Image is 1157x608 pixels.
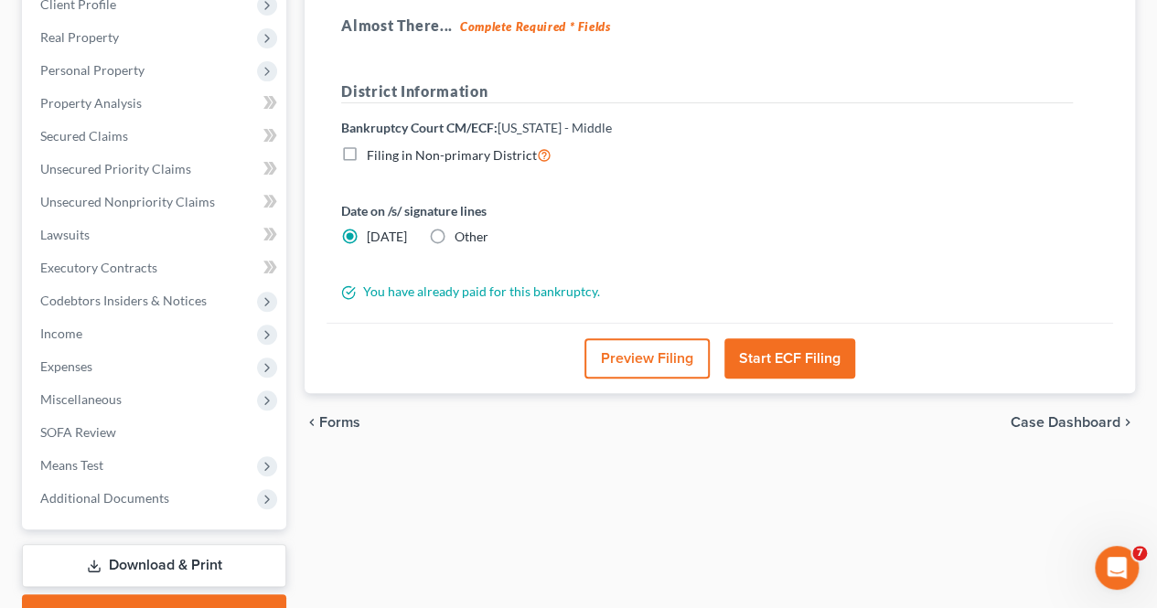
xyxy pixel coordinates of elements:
[22,544,286,587] a: Download & Print
[319,415,360,430] span: Forms
[341,118,612,137] label: Bankruptcy Court CM/ECF:
[40,194,215,209] span: Unsecured Nonpriority Claims
[341,201,698,220] label: Date on /s/ signature lines
[367,147,537,163] span: Filing in Non-primary District
[332,283,1082,301] div: You have already paid for this bankruptcy.
[40,293,207,308] span: Codebtors Insiders & Notices
[40,29,119,45] span: Real Property
[40,358,92,374] span: Expenses
[26,186,286,219] a: Unsecured Nonpriority Claims
[341,80,1073,103] h5: District Information
[40,227,90,242] span: Lawsuits
[243,419,291,455] span: disappointed reaction
[40,161,191,176] span: Unsecured Priority Claims
[305,415,319,430] i: chevron_left
[550,7,584,42] button: Collapse window
[22,400,607,421] div: Did this answer your question?
[584,7,617,40] div: Close
[253,419,280,455] span: 😞
[26,87,286,120] a: Property Analysis
[12,7,47,42] button: go back
[498,120,612,135] span: [US_STATE] - Middle
[291,419,338,455] span: neutral face reaction
[40,95,142,111] span: Property Analysis
[26,120,286,153] a: Secured Claims
[724,338,855,379] button: Start ECF Filing
[1011,415,1120,430] span: Case Dashboard
[26,219,286,251] a: Lawsuits
[40,391,122,407] span: Miscellaneous
[40,325,82,341] span: Income
[367,229,407,244] span: [DATE]
[40,128,128,144] span: Secured Claims
[241,478,388,493] a: Open in help center
[26,251,286,284] a: Executory Contracts
[1011,415,1135,430] a: Case Dashboard chevron_right
[305,415,385,430] button: chevron_left Forms
[26,416,286,449] a: SOFA Review
[584,338,710,379] button: Preview Filing
[40,62,145,78] span: Personal Property
[455,229,488,244] span: Other
[341,15,1098,37] h5: Almost There...
[348,419,375,455] span: 😃
[40,424,116,440] span: SOFA Review
[301,419,327,455] span: 😐
[338,419,386,455] span: smiley reaction
[1120,415,1135,430] i: chevron_right
[1095,546,1139,590] iframe: Intercom live chat
[40,457,103,473] span: Means Test
[460,19,611,34] strong: Complete Required * Fields
[40,260,157,275] span: Executory Contracts
[26,153,286,186] a: Unsecured Priority Claims
[1132,546,1147,560] span: 7
[40,490,169,506] span: Additional Documents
